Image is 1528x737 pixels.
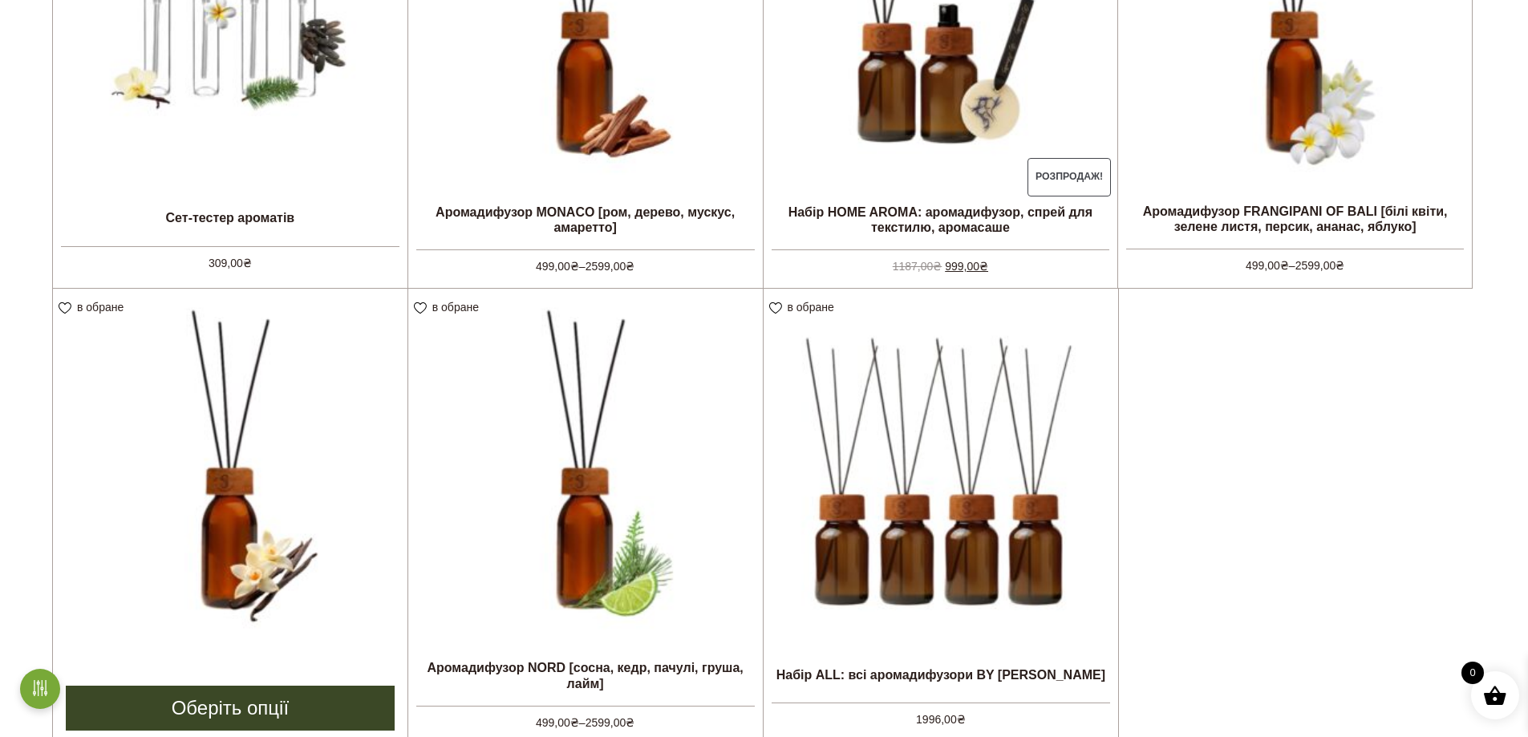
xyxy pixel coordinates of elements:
span: 0 [1461,662,1484,684]
span: ₴ [570,716,579,729]
span: – [1126,249,1464,274]
h2: Набір HOME AROMA: аромадифузор, спрей для текстилю, аромасаше [764,198,1118,241]
bdi: 1996,00 [916,713,966,726]
a: Виберіть опції для " Аромадифузор MONTE-CARLO [ваніль, дерево, віскі, шкіра]" [66,686,395,731]
bdi: 499,00 [1246,259,1289,272]
span: ₴ [933,260,942,273]
span: в обране [788,301,834,314]
h2: Аромадифузор FRANGIPANI OF BALI [білі квіти, зелене листя, персик, ананас, яблуко] [1118,197,1472,241]
span: ₴ [979,260,988,273]
bdi: 1187,00 [893,260,942,273]
h2: Набір ALL: всі аромадифузори BY [PERSON_NAME] [764,654,1119,694]
bdi: 309,00 [209,257,252,269]
span: ₴ [626,260,634,273]
span: – [416,249,755,275]
span: – [416,706,755,731]
span: ₴ [243,257,252,269]
img: unfavourite.svg [414,302,427,314]
bdi: 2599,00 [586,260,635,273]
a: в обране [414,301,484,314]
h2: Сет-тестер ароматів [53,198,407,238]
h2: Аромадифузор MONACO [ром, дерево, мускус, амаретто] [408,198,763,241]
bdi: 2599,00 [586,716,635,729]
a: Набір ALL: всі аромадифузори BY [PERSON_NAME] 1996,00₴ [764,289,1119,729]
bdi: 2599,00 [1295,259,1345,272]
span: в обране [77,301,124,314]
span: в обране [432,301,479,314]
img: unfavourite.svg [769,302,782,314]
span: Розпродаж! [1027,158,1112,196]
h2: Аромадифузор NORD [сосна, кедр, пачулі, груша, лайм] [408,654,763,697]
bdi: 499,00 [536,716,579,729]
span: ₴ [957,713,966,726]
img: unfavourite.svg [59,302,71,314]
a: Аромадифузор NORD [сосна, кедр, пачулі, груша, лайм] 499,00₴–2599,00₴ [408,289,763,728]
a: в обране [59,301,129,314]
bdi: 499,00 [536,260,579,273]
bdi: 999,00 [945,260,988,273]
a: в обране [769,301,840,314]
span: ₴ [1335,259,1344,272]
span: ₴ [626,716,634,729]
span: ₴ [570,260,579,273]
span: ₴ [1280,259,1289,272]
